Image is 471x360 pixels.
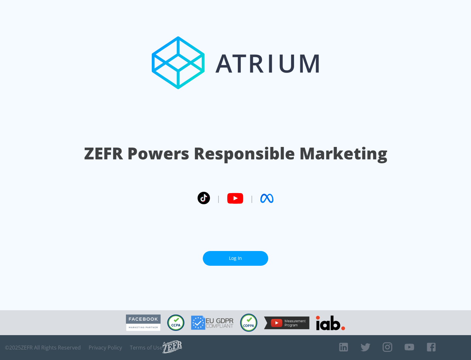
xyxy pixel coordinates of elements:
a: Privacy Policy [89,344,122,351]
span: © 2025 ZEFR All Rights Reserved [5,344,81,351]
a: Terms of Use [130,344,163,351]
img: IAB [316,315,345,330]
h1: ZEFR Powers Responsible Marketing [84,142,387,165]
img: COPPA Compliant [240,314,257,332]
img: YouTube Measurement Program [264,316,309,329]
img: GDPR Compliant [191,315,234,330]
img: CCPA Compliant [167,315,184,331]
img: Facebook Marketing Partner [126,315,161,331]
span: | [217,193,220,203]
span: | [250,193,254,203]
a: Log In [203,251,268,266]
